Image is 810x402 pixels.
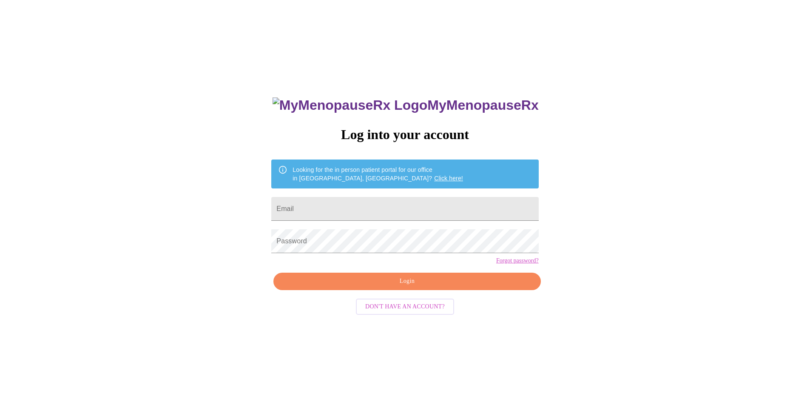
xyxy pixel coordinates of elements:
[356,299,454,315] button: Don't have an account?
[283,276,531,287] span: Login
[354,302,456,309] a: Don't have an account?
[271,127,538,143] h3: Log into your account
[273,97,539,113] h3: MyMenopauseRx
[434,175,463,182] a: Click here!
[273,97,427,113] img: MyMenopauseRx Logo
[365,302,445,312] span: Don't have an account?
[273,273,540,290] button: Login
[496,257,539,264] a: Forgot password?
[293,162,463,186] div: Looking for the in person patient portal for our office in [GEOGRAPHIC_DATA], [GEOGRAPHIC_DATA]?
